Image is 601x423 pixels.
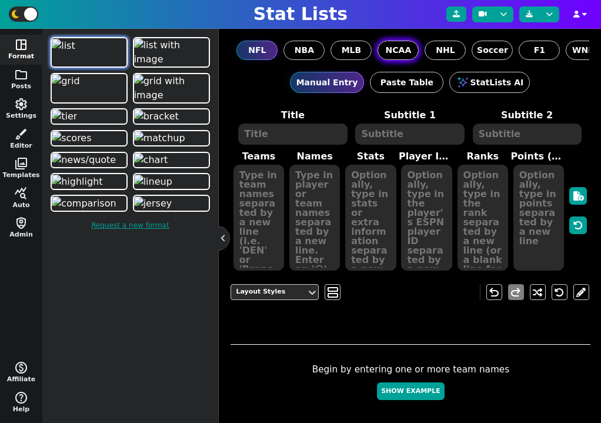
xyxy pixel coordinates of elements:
span: help [14,391,28,405]
span: brush [14,127,28,141]
span: space_dashboard [14,38,28,52]
div: Layout Styles [236,287,302,297]
label: Points (< 8 teams) [510,149,566,164]
img: jersey [134,196,172,211]
img: matchup [134,131,185,145]
button: Manual Entry [290,72,365,93]
h1: Stat Lists [253,4,348,25]
img: bracket [134,109,179,124]
label: Subtitle 2 [469,108,586,122]
span: query_stats [14,186,28,201]
img: list with image [134,38,209,66]
span: shield_person [14,216,28,230]
img: highlight [52,175,102,189]
img: comparison [52,196,116,211]
a: Request a new format [48,214,212,237]
div: Begin by entering one or more team names [231,363,590,406]
img: grid with image [134,74,209,102]
label: Teams [231,149,286,164]
button: undo [486,284,502,300]
span: undo [487,285,501,299]
label: Player ID/Image URL [399,149,455,164]
img: news/quote [52,153,116,167]
img: list [52,39,75,53]
span: NCAA [386,44,412,56]
img: tier [52,109,77,124]
span: folder [14,68,28,82]
img: grid [52,74,79,88]
span: Soccer [477,44,508,56]
img: chart [134,153,168,167]
span: photo_library [14,156,28,171]
button: Show Example [377,382,444,401]
span: NFL [248,44,266,56]
span: MLB [342,44,362,56]
label: Subtitle 1 [351,108,468,122]
img: scores [52,131,91,145]
button: redo [508,284,524,300]
button: StatLists AI [449,72,530,93]
span: monetization_on [14,361,28,375]
span: redo [509,285,523,299]
span: F1 [534,44,545,56]
label: Ranks [455,149,510,164]
label: Title [234,108,351,122]
button: Paste Table [370,72,443,93]
label: Names [287,149,343,164]
span: WNBA [572,44,601,56]
label: Stats [343,149,399,164]
span: NBA [295,44,314,56]
span: NHL [436,44,455,56]
img: lineup [134,175,172,189]
span: settings [14,97,28,111]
